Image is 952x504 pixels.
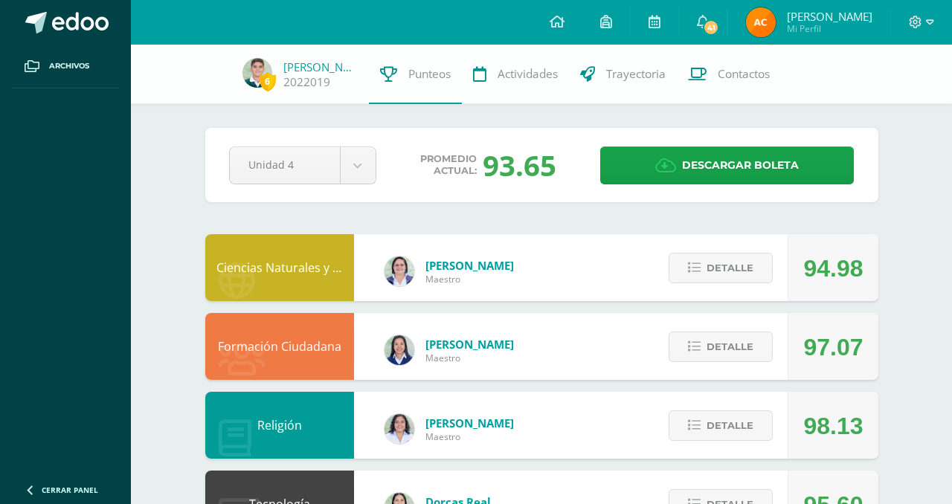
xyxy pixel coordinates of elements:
button: Detalle [669,410,773,441]
div: 97.07 [803,314,863,381]
span: Unidad 4 [248,147,321,182]
div: 94.98 [803,235,863,302]
span: Maestro [425,352,514,364]
button: Detalle [669,253,773,283]
img: 0720b70caab395a5f554da48e8831271.png [385,335,414,365]
span: Cerrar panel [42,485,98,495]
img: 7f3683f90626f244ba2c27139dbb4749.png [385,256,414,286]
a: 2022019 [283,74,330,90]
img: 2dc38f5fc450f60c8362716c3c52eafc.png [242,58,272,88]
a: Unidad 4 [230,147,376,184]
a: Trayectoria [569,45,677,104]
span: Trayectoria [606,66,666,82]
span: Maestro [425,273,514,285]
span: Contactos [718,66,770,82]
a: Punteos [369,45,462,104]
span: Descargar boleta [682,147,799,184]
span: Detalle [707,412,753,439]
div: Ciencias Naturales y Tecnología [205,234,354,301]
img: cf23f2559fb4d6a6ba4fac9e8b6311d9.png [746,7,776,37]
img: 5833435b0e0c398ee4b261d46f102b9b.png [385,414,414,444]
span: Punteos [408,66,451,82]
span: Actividades [498,66,558,82]
span: 41 [703,19,719,36]
span: [PERSON_NAME] [425,258,514,273]
div: 93.65 [483,146,556,184]
a: [PERSON_NAME] [283,59,358,74]
div: 98.13 [803,392,863,459]
span: Maestro [425,430,514,443]
span: 6 [260,72,276,91]
span: [PERSON_NAME] [425,337,514,352]
span: Promedio actual: [420,153,477,177]
div: Formación Ciudadana [205,313,354,380]
span: Detalle [707,333,753,361]
a: Actividades [462,45,569,104]
a: Contactos [677,45,781,104]
span: Detalle [707,254,753,282]
span: Archivos [49,60,89,72]
span: Mi Perfil [787,22,872,35]
button: Detalle [669,332,773,362]
span: [PERSON_NAME] [787,9,872,24]
a: Descargar boleta [600,146,854,184]
div: Religión [205,392,354,459]
a: Archivos [12,45,119,88]
span: [PERSON_NAME] [425,416,514,430]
